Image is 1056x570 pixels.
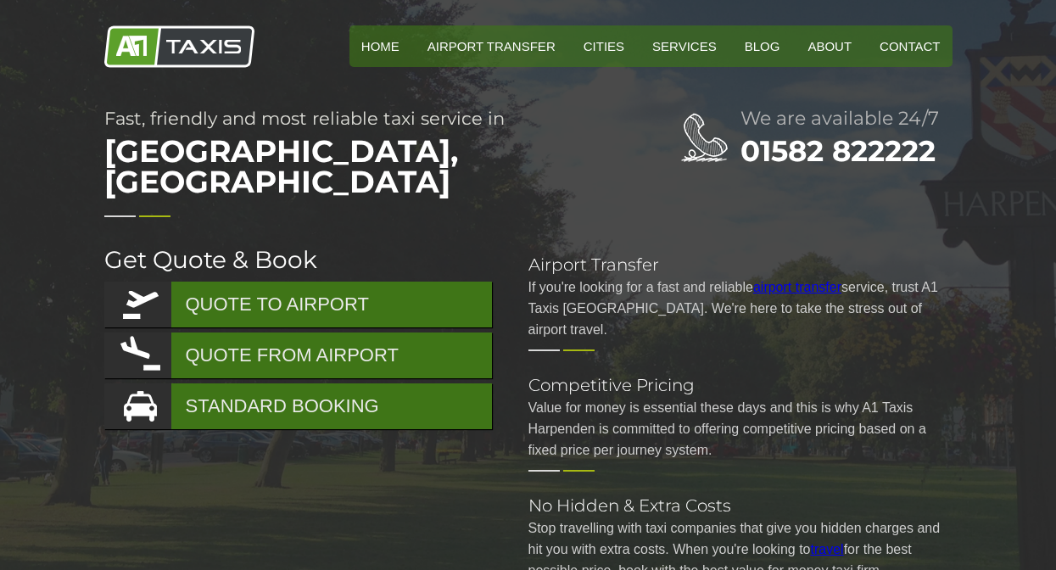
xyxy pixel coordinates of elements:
h2: No Hidden & Extra Costs [528,497,953,514]
a: QUOTE TO AIRPORT [104,282,492,327]
a: Cities [572,25,636,67]
h1: Fast, friendly and most reliable taxi service in [104,109,613,205]
a: HOME [349,25,411,67]
p: If you're looking for a fast and reliable service, trust A1 Taxis [GEOGRAPHIC_DATA]. We're here t... [528,277,953,340]
a: Services [640,25,729,67]
a: STANDARD BOOKING [104,383,492,429]
a: Airport Transfer [416,25,567,67]
img: A1 Taxis [104,25,254,68]
a: Contact [868,25,952,67]
span: [GEOGRAPHIC_DATA], [GEOGRAPHIC_DATA] [104,127,613,205]
a: 01582 822222 [740,133,936,169]
a: travel [811,542,844,556]
h2: Get Quote & Book [104,248,494,271]
a: QUOTE FROM AIRPORT [104,332,492,378]
a: Blog [733,25,792,67]
a: About [796,25,863,67]
h2: Airport Transfer [528,256,953,273]
p: Value for money is essential these days and this is why A1 Taxis Harpenden is committed to offeri... [528,397,953,461]
h2: Competitive Pricing [528,377,953,394]
a: airport transfer [753,280,841,294]
h2: We are available 24/7 [740,109,953,128]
